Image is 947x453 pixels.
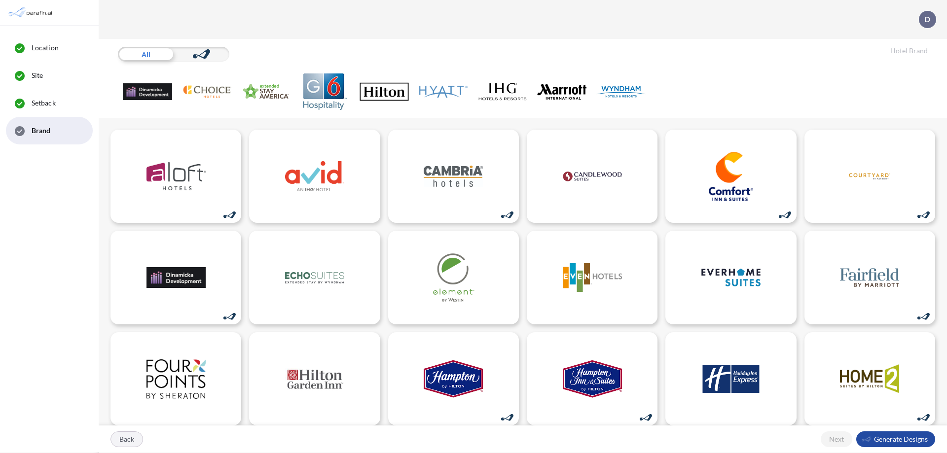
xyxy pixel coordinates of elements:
img: logo [285,152,344,201]
img: Hilton [360,73,409,110]
img: logo [146,354,206,404]
img: IHG [478,73,527,110]
span: Setback [32,98,56,108]
img: logo [424,152,483,201]
img: smallLogo-95f25c18.png [862,435,872,444]
img: logo [146,253,206,302]
p: D [924,15,930,24]
img: logo [563,354,622,404]
img: logo [701,152,761,201]
img: logo [563,152,622,201]
img: Choice [182,73,231,110]
p: Generate Designs [874,434,928,444]
img: Marriott [537,73,586,110]
img: G6 Hospitality [300,73,350,110]
img: Extended Stay America [241,73,291,110]
img: logo [146,152,206,201]
img: logo [840,152,899,201]
span: Brand [32,126,51,136]
img: Parafin [7,3,55,22]
img: logo [840,253,899,302]
img: logo [701,354,761,404]
img: logo [285,253,344,302]
span: Location [32,43,59,53]
img: logo [424,253,483,302]
button: Back [110,431,143,447]
img: .Dev Family [123,73,172,110]
img: logo [840,354,899,404]
img: logo [285,354,344,404]
button: Generate Designs [856,431,935,447]
img: logo [701,253,761,302]
span: Site [32,70,43,80]
div: All [118,47,174,62]
img: logo [563,253,622,302]
img: Hyatt [419,73,468,110]
h5: Hotel Brand [890,47,928,55]
img: Wyndham [596,73,646,110]
img: logo [424,354,483,404]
